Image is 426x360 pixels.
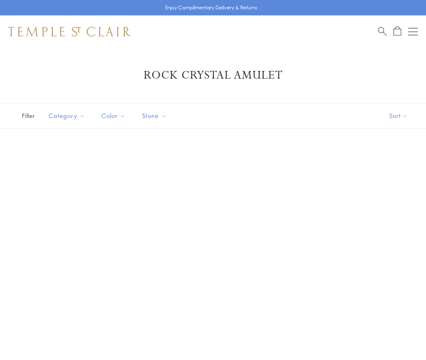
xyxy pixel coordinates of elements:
[95,107,132,125] button: Color
[165,4,257,12] p: Enjoy Complimentary Delivery & Returns
[8,27,131,36] img: Temple St. Clair
[138,111,173,121] span: Stone
[43,107,91,125] button: Category
[394,26,401,36] a: Open Shopping Bag
[378,26,387,36] a: Search
[45,111,91,121] span: Category
[408,27,418,36] button: Open navigation
[20,68,406,83] h1: Rock Crystal Amulet
[136,107,173,125] button: Stone
[97,111,132,121] span: Color
[371,103,426,128] button: Show sort by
